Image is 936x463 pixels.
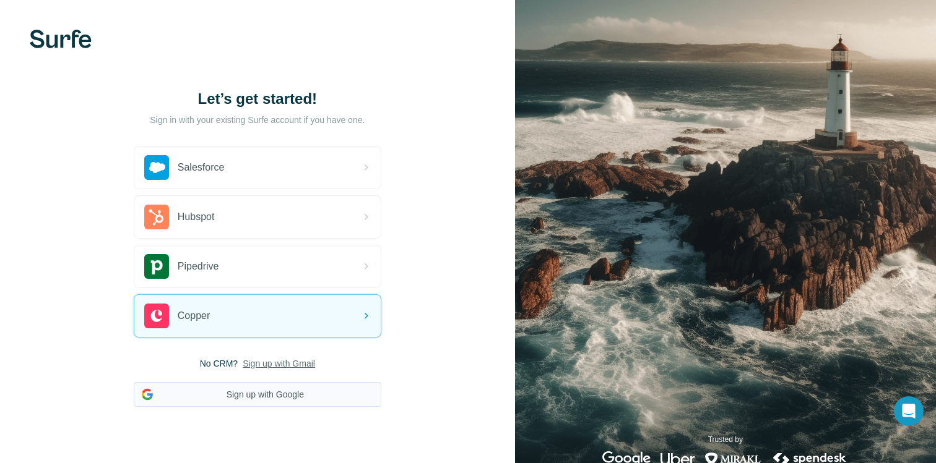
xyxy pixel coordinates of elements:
button: Sign up with Google [134,382,381,407]
span: Salesforce [178,160,225,175]
p: Sign in with your existing Surfe account if you have one. [150,114,365,126]
p: Trusted by [708,434,743,445]
span: Pipedrive [178,259,219,274]
img: Surfe's logo [30,30,92,48]
button: Sign up with Gmail [243,357,315,370]
img: pipedrive's logo [144,254,169,279]
div: Open Intercom Messenger [894,396,924,426]
span: Hubspot [178,210,215,224]
img: salesforce's logo [144,155,169,180]
img: hubspot's logo [144,205,169,229]
span: Copper [178,308,210,323]
span: No CRM? [200,357,238,370]
img: copper's logo [144,304,169,328]
h1: Let’s get started! [134,89,381,109]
